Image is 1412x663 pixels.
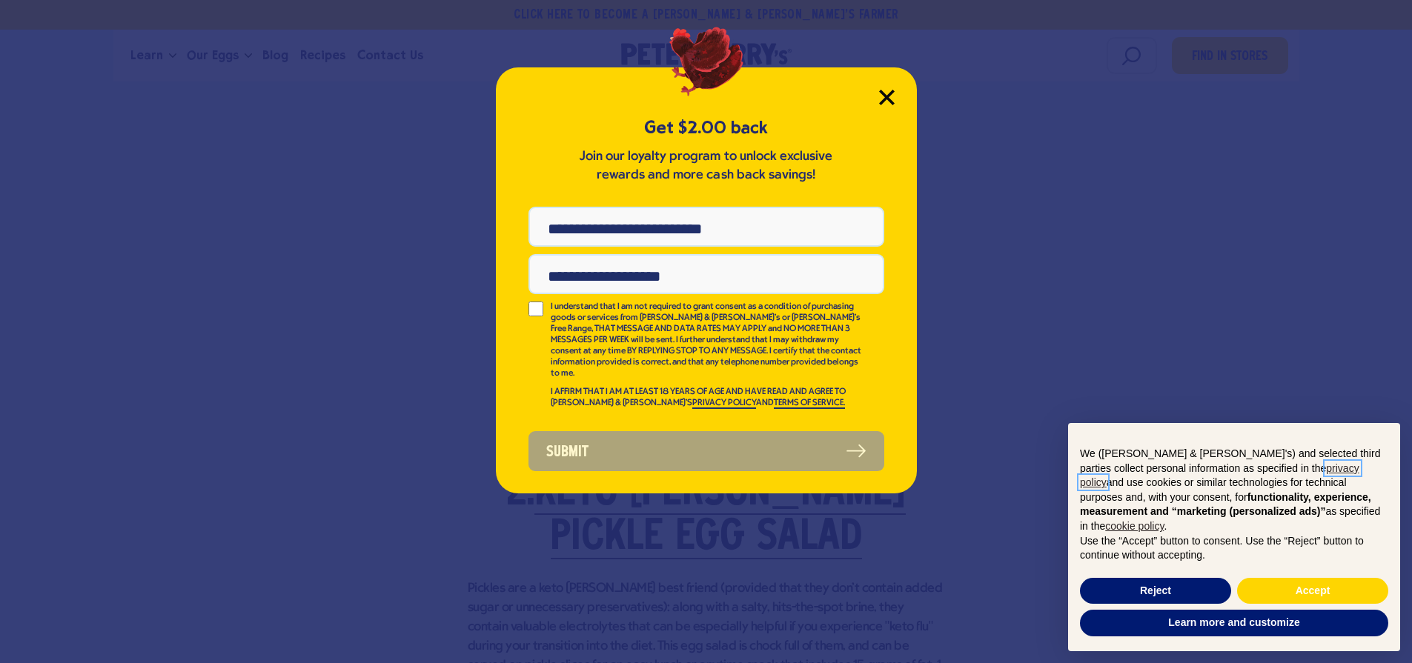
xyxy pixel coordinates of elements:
[1080,534,1388,563] p: Use the “Accept” button to consent. Use the “Reject” button to continue without accepting.
[528,431,884,471] button: Submit
[1105,520,1164,532] a: cookie policy
[528,301,543,316] input: I understand that I am not required to grant consent as a condition of purchasing goods or servic...
[1237,578,1388,604] button: Accept
[879,90,895,105] button: Close Modal
[774,399,845,409] a: TERMS OF SERVICE.
[1080,610,1388,636] button: Learn more and customize
[1080,462,1359,489] a: privacy policy
[551,301,864,379] p: I understand that I am not required to grant consent as a condition of purchasing goods or servic...
[1080,578,1231,604] button: Reject
[692,399,756,409] a: PRIVACY POLICY
[528,116,884,140] h5: Get $2.00 back
[551,387,864,409] p: I AFFIRM THAT I AM AT LEAST 18 YEARS OF AGE AND HAVE READ AND AGREE TO [PERSON_NAME] & [PERSON_NA...
[1080,447,1388,534] p: We ([PERSON_NAME] & [PERSON_NAME]'s) and selected third parties collect personal information as s...
[577,147,836,184] p: Join our loyalty program to unlock exclusive rewards and more cash back savings!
